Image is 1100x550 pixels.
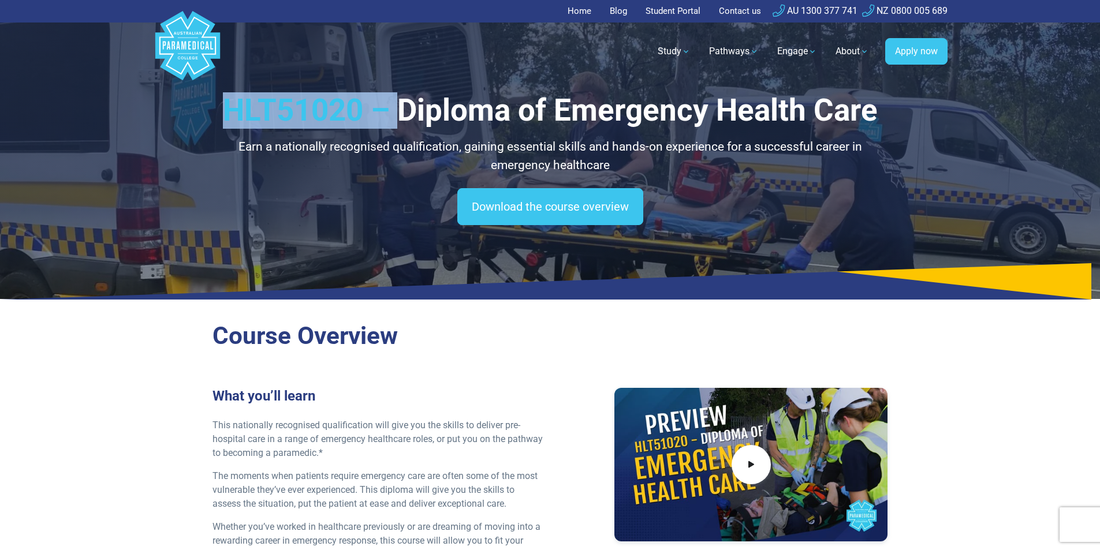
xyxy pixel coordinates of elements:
a: Pathways [702,35,766,68]
h2: Course Overview [212,321,888,351]
a: Engage [770,35,824,68]
p: The moments when patients require emergency care are often some of the most vulnerable they’ve ev... [212,469,543,511]
p: Earn a nationally recognised qualification, gaining essential skills and hands-on experience for ... [212,138,888,174]
a: Apply now [885,38,948,65]
a: NZ 0800 005 689 [862,5,948,16]
a: Australian Paramedical College [153,23,222,81]
a: Study [651,35,698,68]
h3: What you’ll learn [212,388,543,405]
a: About [829,35,876,68]
h1: HLT51020 – Diploma of Emergency Health Care [212,92,888,129]
a: AU 1300 377 741 [773,5,857,16]
p: This nationally recognised qualification will give you the skills to deliver pre-hospital care in... [212,418,543,460]
a: Download the course overview [457,188,643,225]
